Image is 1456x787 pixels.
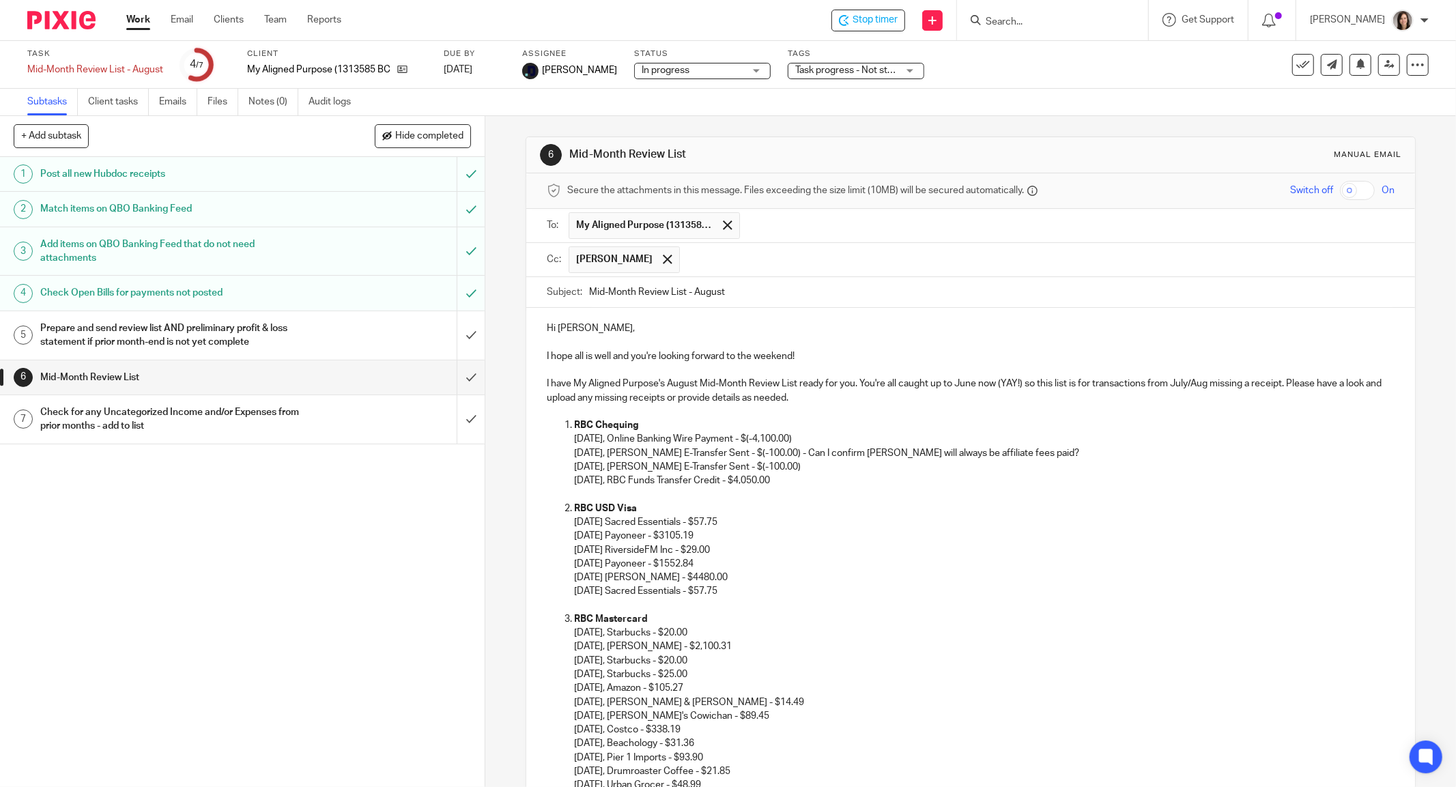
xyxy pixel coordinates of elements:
[542,63,617,77] span: [PERSON_NAME]
[642,66,689,75] span: In progress
[574,696,1395,709] p: [DATE], [PERSON_NAME] & [PERSON_NAME] - $14.49
[171,13,193,27] a: Email
[1392,10,1414,31] img: Danielle%20photo.jpg
[40,283,309,303] h1: Check Open Bills for payments not posted
[574,709,1395,723] p: [DATE], [PERSON_NAME]'s Cowichan - $89.45
[574,557,1395,571] p: [DATE] Payoneer - $1552.84
[574,432,1395,446] p: [DATE], Online Banking Wire Payment - $(-4,100.00)
[576,218,713,232] span: My Aligned Purpose (1313585 BC Ltd)
[547,377,1395,405] p: I have My Aligned Purpose's August Mid-Month Review List ready for you. You're all caught up to J...
[574,543,1395,557] p: [DATE] RiversideFM Inc - $29.00
[574,626,1395,640] p: [DATE], Starbucks - $20.00
[547,349,1395,363] p: I hope all is well and you're looking forward to the weekend!
[576,253,653,266] span: [PERSON_NAME]
[574,529,1395,543] p: [DATE] Payoneer - $3105.19
[247,48,427,59] label: Client
[574,474,1395,487] p: [DATE], RBC Funds Transfer Credit - $4,050.00
[248,89,298,115] a: Notes (0)
[569,147,1000,162] h1: Mid-Month Review List
[14,410,33,429] div: 7
[547,285,582,299] label: Subject:
[14,326,33,345] div: 5
[14,242,33,261] div: 3
[88,89,149,115] a: Client tasks
[375,124,471,147] button: Hide completed
[14,124,89,147] button: + Add subtask
[307,13,341,27] a: Reports
[214,13,244,27] a: Clients
[14,200,33,219] div: 2
[27,63,163,76] div: Mid-Month Review List - August
[984,16,1107,29] input: Search
[574,420,639,430] strong: RBC Chequing
[574,614,648,624] strong: RBC Mastercard
[574,668,1395,681] p: [DATE], Starbucks - $25.00
[853,13,898,27] span: Stop timer
[788,48,924,59] label: Tags
[27,48,163,59] label: Task
[208,89,238,115] a: Files
[1182,15,1234,25] span: Get Support
[574,504,637,513] strong: RBC USD Visa
[574,460,1395,474] p: [DATE], [PERSON_NAME] E-Transfer Sent - $(-100.00)
[27,11,96,29] img: Pixie
[567,184,1024,197] span: Secure the attachments in this message. Files exceeding the size limit (10MB) will be secured aut...
[264,13,287,27] a: Team
[522,63,539,79] img: deximal_460x460_FB_Twitter.png
[395,131,463,142] span: Hide completed
[126,13,150,27] a: Work
[547,253,562,266] label: Cc:
[196,61,203,69] small: /7
[1310,13,1385,27] p: [PERSON_NAME]
[522,48,617,59] label: Assignee
[444,65,472,74] span: [DATE]
[574,515,1395,529] p: [DATE] Sacred Essentials - $57.75
[247,63,390,76] p: My Aligned Purpose (1313585 BC Ltd)
[40,164,309,184] h1: Post all new Hubdoc receipts
[40,402,309,437] h1: Check for any Uncategorized Income and/or Expenses from prior months - add to list
[795,66,925,75] span: Task progress - Not started + 2
[1382,184,1395,197] span: On
[574,736,1395,750] p: [DATE], Beachology - $31.36
[574,640,1395,653] p: [DATE], [PERSON_NAME] - $2,100.31
[27,89,78,115] a: Subtasks
[831,10,905,31] div: My Aligned Purpose (1313585 BC Ltd) - Mid-Month Review List - August
[574,654,1395,668] p: [DATE], Starbucks - $20.00
[40,199,309,219] h1: Match items on QBO Banking Feed
[309,89,361,115] a: Audit logs
[574,723,1395,736] p: [DATE], Costco - $338.19
[540,144,562,166] div: 6
[40,234,309,269] h1: Add items on QBO Banking Feed that do not need attachments
[569,212,739,239] span: connect@myalignedpurpose.com
[14,164,33,184] div: 1
[574,571,1395,584] p: [DATE] [PERSON_NAME] - $4480.00
[14,368,33,387] div: 6
[634,48,771,59] label: Status
[574,764,1395,778] p: [DATE], Drumroaster Coffee - $21.85
[574,681,1395,695] p: [DATE], Amazon - $105.27
[190,57,203,72] div: 4
[547,321,1395,335] p: Hi [PERSON_NAME],
[547,218,562,232] label: To:
[1290,184,1333,197] span: Switch off
[40,367,309,388] h1: Mid-Month Review List
[159,89,197,115] a: Emails
[14,284,33,303] div: 4
[40,318,309,353] h1: Prepare and send review list AND preliminary profit & loss statement if prior month-end is not ye...
[574,446,1395,460] p: [DATE], [PERSON_NAME] E-Transfer Sent - $(-100.00) - Can I confirm [PERSON_NAME] will always be a...
[574,584,1395,598] p: [DATE] Sacred Essentials - $57.75
[444,48,505,59] label: Due by
[574,751,1395,764] p: [DATE], Pier 1 Imports - $93.90
[1334,149,1401,160] div: Manual email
